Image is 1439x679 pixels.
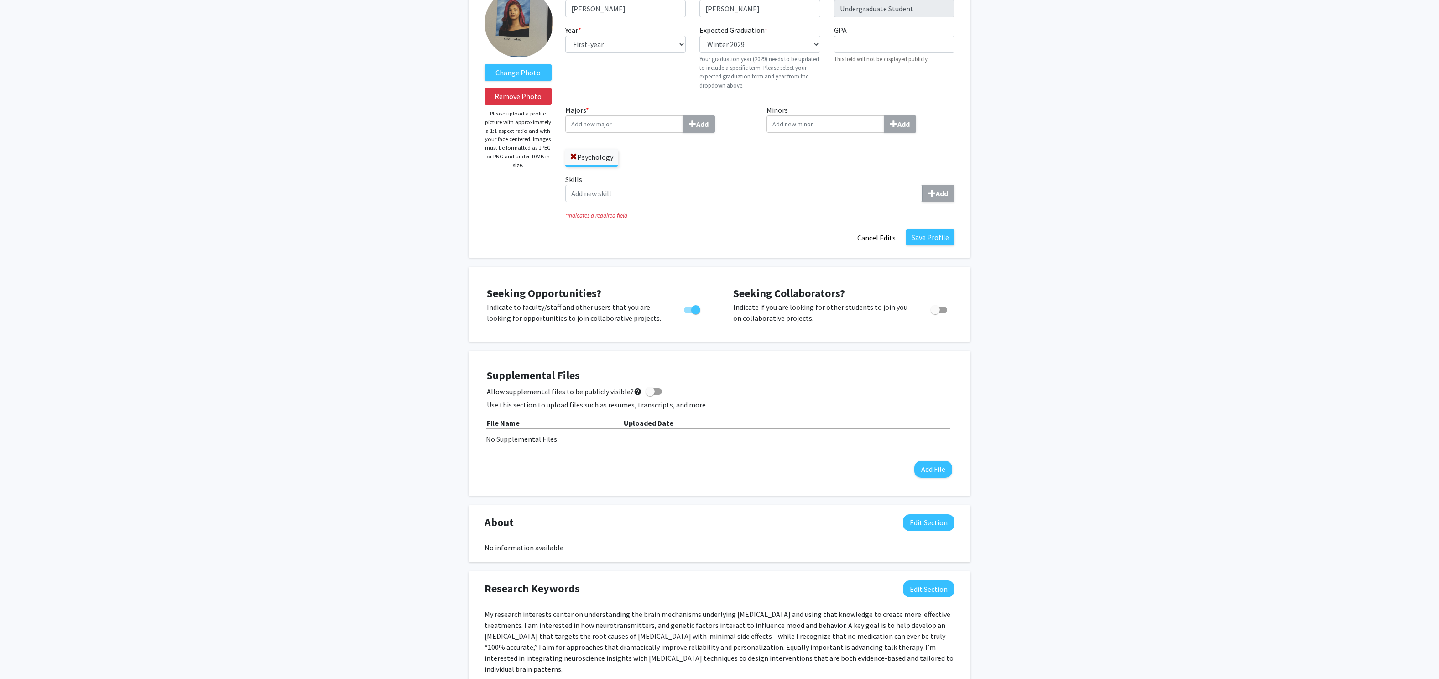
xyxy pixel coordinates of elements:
[485,542,954,553] div: No information available
[485,88,552,105] button: Remove Photo
[683,115,715,133] button: Majors*
[487,418,520,428] b: File Name
[487,386,642,397] span: Allow supplemental files to be publicly visible?
[565,211,954,220] i: Indicates a required field
[485,64,552,81] label: ChangeProfile Picture
[485,110,552,169] p: Please upload a profile picture with approximately a 1:1 aspect ratio and with your face centered...
[699,25,767,36] label: Expected Graduation
[487,369,952,382] h4: Supplemental Files
[696,120,709,129] b: Add
[922,185,954,202] button: Skills
[486,434,953,444] div: No Supplemental Files
[903,580,954,597] button: Edit Research Keywords
[634,386,642,397] mat-icon: help
[485,609,954,674] p: My research interests center on understanding the brain mechanisms underlying [MEDICAL_DATA] and ...
[733,286,845,300] span: Seeking Collaborators?
[485,580,580,597] span: Research Keywords
[733,302,913,324] p: Indicate if you are looking for other students to join you on collaborative projects.
[927,302,952,315] div: Toggle
[565,149,618,165] label: Psychology
[884,115,916,133] button: Minors
[487,302,667,324] p: Indicate to faculty/staff and other users that you are looking for opportunities to join collabor...
[766,115,884,133] input: MinorsAdd
[7,638,39,672] iframe: Chat
[487,286,601,300] span: Seeking Opportunities?
[834,55,929,63] small: This field will not be displayed publicly.
[680,302,705,315] div: Toggle
[624,418,673,428] b: Uploaded Date
[565,185,923,202] input: SkillsAdd
[914,461,952,478] button: Add File
[834,25,847,36] label: GPA
[565,25,581,36] label: Year
[936,189,948,198] b: Add
[565,174,954,202] label: Skills
[851,229,902,246] button: Cancel Edits
[565,115,683,133] input: Majors*Add
[699,55,820,90] p: Your graduation year (2029) needs to be updated to include a specific term. Please select your ex...
[487,399,952,410] p: Use this section to upload files such as resumes, transcripts, and more.
[906,229,954,245] button: Save Profile
[897,120,910,129] b: Add
[485,514,514,531] span: About
[565,104,753,133] label: Majors
[903,514,954,531] button: Edit About
[766,104,954,133] label: Minors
